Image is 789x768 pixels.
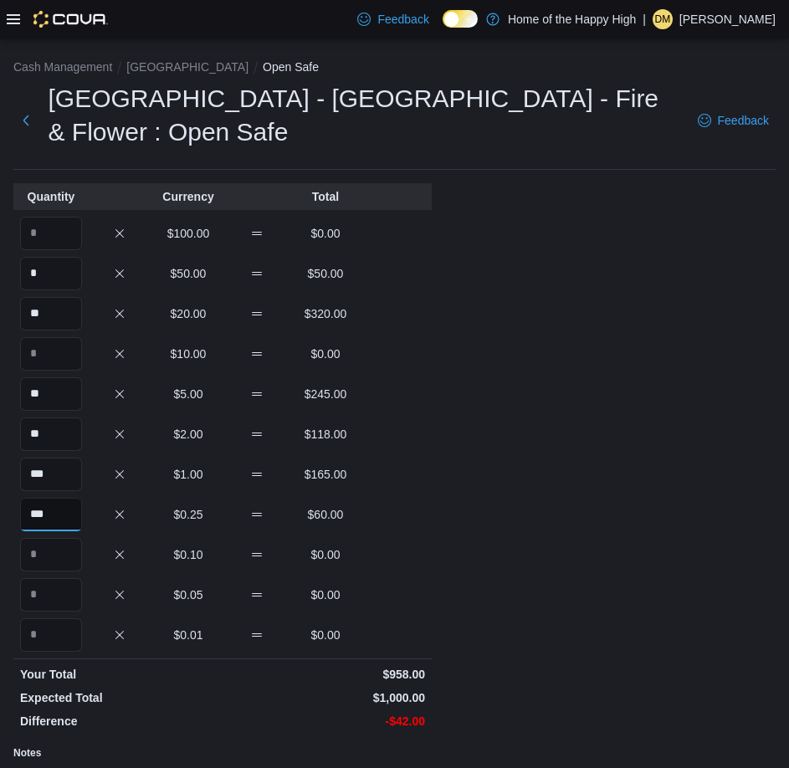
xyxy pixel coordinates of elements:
p: $118.00 [295,426,356,443]
p: $0.05 [157,586,219,603]
span: Feedback [718,112,769,129]
p: Expected Total [20,689,219,706]
p: $958.00 [226,666,425,683]
input: Quantity [20,377,82,411]
p: Difference [20,713,219,730]
p: -$42.00 [226,713,425,730]
p: | [643,9,646,29]
input: Quantity [20,217,82,250]
input: Quantity [20,538,82,571]
p: Home of the Happy High [508,9,636,29]
input: Quantity [20,297,82,330]
img: Cova [33,11,108,28]
p: $320.00 [295,305,356,322]
input: Quantity [20,458,82,491]
p: $0.00 [295,586,356,603]
p: $50.00 [295,265,356,282]
label: Notes [13,746,41,760]
p: $1.00 [157,466,219,483]
p: $50.00 [157,265,219,282]
input: Quantity [20,618,82,652]
input: Quantity [20,257,82,290]
p: $1,000.00 [226,689,425,706]
p: $0.00 [295,627,356,643]
p: $0.01 [157,627,219,643]
button: [GEOGRAPHIC_DATA] [126,60,248,74]
button: Cash Management [13,60,112,74]
p: $245.00 [295,386,356,402]
p: $60.00 [295,506,356,523]
a: Feedback [691,104,776,137]
p: $10.00 [157,346,219,362]
nav: An example of EuiBreadcrumbs [13,59,776,79]
p: $0.00 [295,346,356,362]
p: $5.00 [157,386,219,402]
span: DM [655,9,671,29]
span: Feedback [377,11,428,28]
p: Currency [157,188,219,205]
input: Quantity [20,417,82,451]
p: $0.00 [295,225,356,242]
p: Your Total [20,666,219,683]
a: Feedback [351,3,435,36]
p: $0.00 [295,546,356,563]
p: $100.00 [157,225,219,242]
input: Quantity [20,498,82,531]
input: Quantity [20,578,82,612]
input: Quantity [20,337,82,371]
button: Open Safe [263,60,319,74]
div: Dalianna Melgar [653,9,673,29]
p: Total [295,188,356,205]
p: Quantity [20,188,82,205]
p: $0.25 [157,506,219,523]
p: $0.10 [157,546,219,563]
input: Dark Mode [443,10,478,28]
p: $2.00 [157,426,219,443]
p: $165.00 [295,466,356,483]
h1: [GEOGRAPHIC_DATA] - [GEOGRAPHIC_DATA] - Fire & Flower : Open Safe [49,82,681,149]
p: [PERSON_NAME] [679,9,776,29]
button: Next [13,104,38,137]
p: $20.00 [157,305,219,322]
